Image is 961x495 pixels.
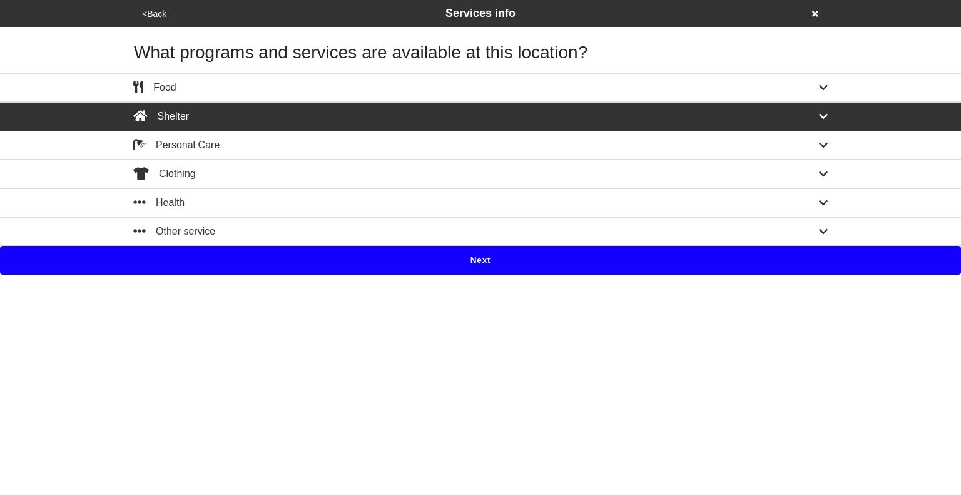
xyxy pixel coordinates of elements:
h1: What programs and services are available at this location? [134,42,827,63]
div: Personal Care [133,138,220,153]
span: Services info [445,7,516,19]
div: Other service [133,224,215,239]
div: Food [133,80,176,95]
div: Health [133,195,185,210]
div: Shelter [133,109,189,124]
button: <Back [138,7,170,21]
div: Clothing [133,166,196,181]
